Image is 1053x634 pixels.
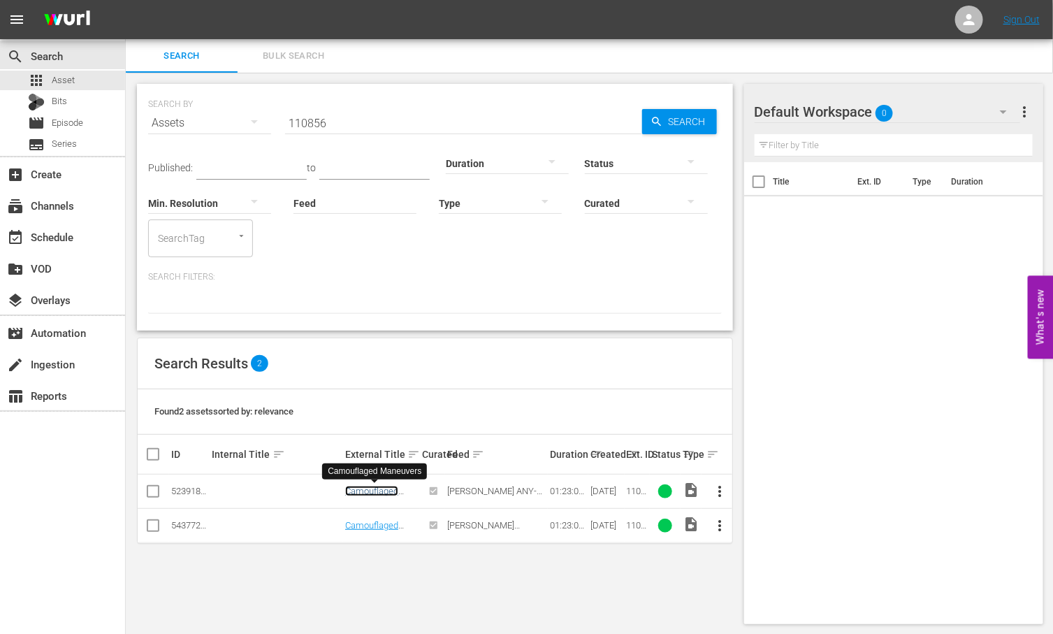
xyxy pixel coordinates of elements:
div: [DATE] [590,520,622,531]
a: Sign Out [1003,14,1040,25]
span: sort [273,448,285,461]
th: Ext. ID [850,162,905,201]
span: Search [7,48,24,65]
span: Reports [7,388,24,405]
span: Overlays [7,292,24,309]
span: 2 [251,355,268,372]
div: Curated [422,449,444,460]
span: menu [8,11,25,28]
div: 52391833 [171,486,208,496]
span: more_vert [1016,103,1033,120]
span: 0 [876,99,893,128]
span: sort [472,448,484,461]
span: sort [407,448,420,461]
span: [PERSON_NAME] ANY-FORM MLT [447,486,542,507]
span: Bits [52,94,67,108]
div: 01:23:03.579 [550,486,587,496]
span: Video [683,516,699,533]
img: ans4CAIJ8jUAAAAAAAAAAAAAAAAAAAAAAAAgQb4GAAAAAAAAAAAAAAAAAAAAAAAAJMjXAAAAAAAAAAAAAAAAAAAAAAAAgAT5G... [34,3,101,36]
div: Duration [550,446,587,463]
div: External Title [345,446,418,463]
div: Type [683,446,699,463]
div: Assets [148,103,271,143]
span: more_vert [712,517,729,534]
span: to [307,162,316,173]
span: Series [52,137,77,151]
button: more_vert [704,509,737,542]
div: Camouflaged Maneuvers [328,466,421,477]
button: Open Feedback Widget [1028,275,1053,359]
th: Duration [943,162,1026,201]
div: ID [171,449,208,460]
div: 54377247 [171,520,208,531]
a: Camouflaged Maneuvers [345,486,398,507]
div: Bits [28,94,45,110]
span: Create [7,166,24,183]
div: Default Workspace [755,92,1021,131]
span: Bulk Search [246,48,341,64]
th: Type [904,162,943,201]
span: Asset [52,73,75,87]
span: Ingestion [7,356,24,373]
span: Search [134,48,229,64]
span: 110856 [627,520,647,541]
a: Camouflaged Maneuvers [345,520,404,541]
span: 110856 [627,486,647,507]
span: Search Results [154,355,248,372]
span: Series [28,136,45,153]
span: [PERSON_NAME] Perform MLT [447,520,520,541]
button: more_vert [1016,95,1033,129]
span: Search [663,109,717,134]
span: more_vert [712,483,729,500]
button: Open [235,229,248,243]
span: VOD [7,261,24,278]
div: Status [652,446,678,463]
p: Search Filters: [148,271,722,283]
button: Search [642,109,717,134]
span: Episode [28,115,45,131]
span: Schedule [7,229,24,246]
div: Feed [447,446,545,463]
span: Video [683,482,699,498]
span: Found 2 assets sorted by: relevance [154,406,293,417]
span: Automation [7,325,24,342]
button: more_vert [704,475,737,508]
span: Published: [148,162,193,173]
div: Ext. ID [627,449,648,460]
span: Episode [52,116,83,130]
span: Channels [7,198,24,215]
div: [DATE] [590,486,622,496]
th: Title [774,162,850,201]
span: Asset [28,72,45,89]
div: Created [590,446,622,463]
div: 01:23:03.680 [550,520,587,531]
div: Internal Title [212,446,341,463]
